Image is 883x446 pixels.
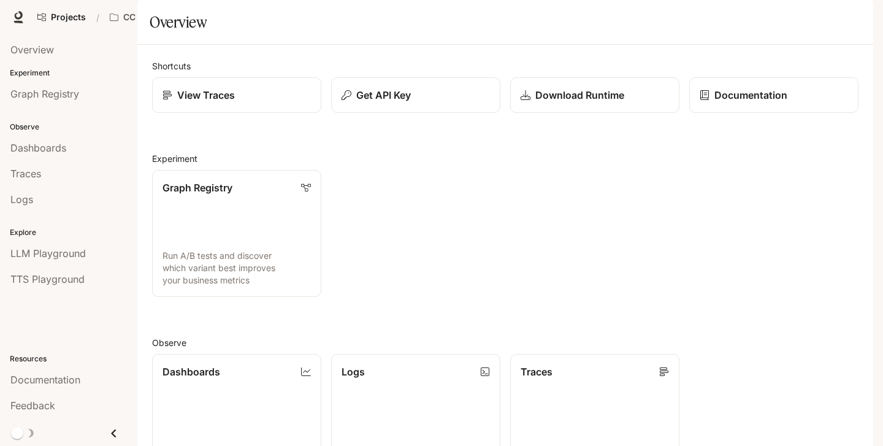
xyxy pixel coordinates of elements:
[152,60,858,72] h2: Shortcuts
[91,11,104,24] div: /
[356,88,411,102] p: Get API Key
[51,12,86,23] span: Projects
[32,5,91,29] a: Go to projects
[104,5,174,29] button: All workspaces
[152,170,321,297] a: Graph RegistryRun A/B tests and discover which variant best improves your business metrics
[152,336,858,349] h2: Observe
[123,12,155,23] p: CC Flirt
[535,88,624,102] p: Download Runtime
[152,77,321,113] a: View Traces
[177,88,235,102] p: View Traces
[510,77,679,113] a: Download Runtime
[689,77,858,113] a: Documentation
[331,77,500,113] button: Get API Key
[714,88,787,102] p: Documentation
[162,364,220,379] p: Dashboards
[162,250,311,286] p: Run A/B tests and discover which variant best improves your business metrics
[521,364,552,379] p: Traces
[162,180,232,195] p: Graph Registry
[342,364,365,379] p: Logs
[150,10,207,34] h1: Overview
[152,152,858,165] h2: Experiment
